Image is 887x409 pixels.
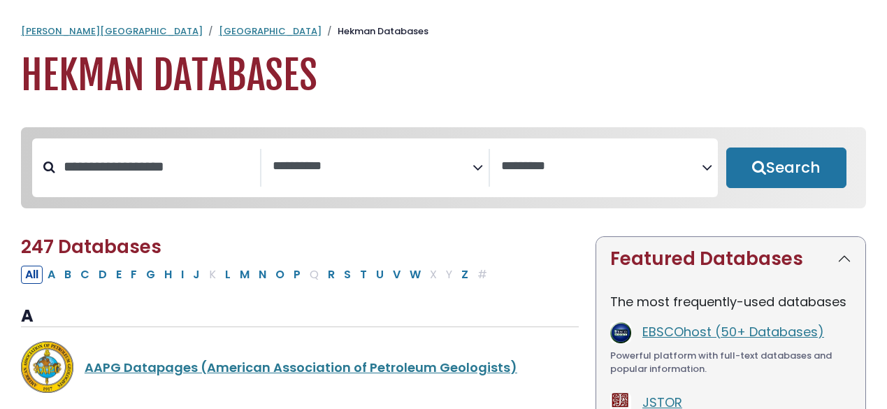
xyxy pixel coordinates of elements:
[189,266,204,284] button: Filter Results J
[501,159,702,174] textarea: Search
[21,306,579,327] h3: A
[340,266,355,284] button: Filter Results S
[289,266,305,284] button: Filter Results P
[85,359,517,376] a: AAPG Datapages (American Association of Petroleum Geologists)
[21,24,866,38] nav: breadcrumb
[236,266,254,284] button: Filter Results M
[610,292,851,311] p: The most frequently-used databases
[21,265,493,282] div: Alpha-list to filter by first letter of database name
[610,349,851,376] div: Powerful platform with full-text databases and popular information.
[55,155,260,178] input: Search database by title or keyword
[21,266,43,284] button: All
[254,266,271,284] button: Filter Results N
[177,266,188,284] button: Filter Results I
[221,266,235,284] button: Filter Results L
[160,266,176,284] button: Filter Results H
[21,24,203,38] a: [PERSON_NAME][GEOGRAPHIC_DATA]
[273,159,473,174] textarea: Search
[127,266,141,284] button: Filter Results F
[726,148,846,188] button: Submit for Search Results
[142,266,159,284] button: Filter Results G
[271,266,289,284] button: Filter Results O
[405,266,425,284] button: Filter Results W
[356,266,371,284] button: Filter Results T
[219,24,322,38] a: [GEOGRAPHIC_DATA]
[642,323,824,340] a: EBSCOhost (50+ Databases)
[457,266,473,284] button: Filter Results Z
[43,266,59,284] button: Filter Results A
[76,266,94,284] button: Filter Results C
[21,234,161,259] span: 247 Databases
[324,266,339,284] button: Filter Results R
[94,266,111,284] button: Filter Results D
[112,266,126,284] button: Filter Results E
[21,127,866,208] nav: Search filters
[389,266,405,284] button: Filter Results V
[60,266,75,284] button: Filter Results B
[21,52,866,99] h1: Hekman Databases
[322,24,428,38] li: Hekman Databases
[596,237,865,281] button: Featured Databases
[372,266,388,284] button: Filter Results U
